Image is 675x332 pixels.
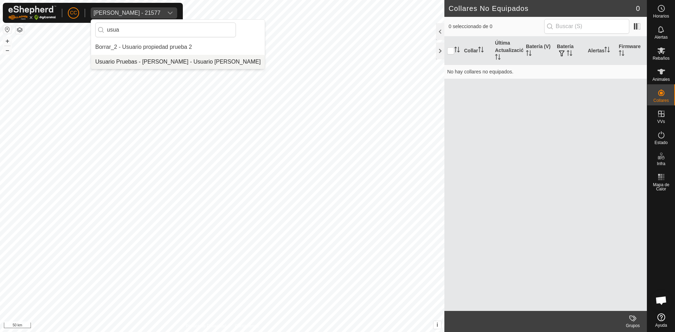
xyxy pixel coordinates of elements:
span: Animales [652,77,670,82]
span: Collares [653,98,669,103]
th: Alertas [585,37,616,65]
span: 0 seleccionado de 0 [449,23,544,30]
span: i [437,322,438,328]
th: Firmware [616,37,647,65]
span: Infra [657,162,665,166]
button: + [3,37,12,45]
th: Última Actualización [492,37,523,65]
th: Batería [554,37,585,65]
p-sorticon: Activar para ordenar [478,48,484,53]
a: Política de Privacidad [186,323,226,329]
p-sorticon: Activar para ordenar [454,48,460,53]
span: Mapa de Calor [649,183,673,191]
span: CC [70,9,77,17]
span: VVs [657,119,665,124]
p-sorticon: Activar para ordenar [495,55,501,61]
button: Restablecer Mapa [3,25,12,34]
th: Batería (V) [523,37,554,65]
p-sorticon: Activar para ordenar [526,51,532,57]
ul: Option List [91,40,265,69]
span: Horarios [653,14,669,18]
span: 0 [636,3,640,14]
div: Usuario Pruebas - [PERSON_NAME] - Usuario [PERSON_NAME] [95,58,261,66]
p-sorticon: Activar para ordenar [619,51,624,57]
div: Chat abierto [651,290,672,311]
th: Collar [461,37,492,65]
div: [PERSON_NAME] - 21577 [94,10,160,16]
div: Grupos [619,323,647,329]
span: Alertas [655,35,668,39]
td: No hay collares no equipados. [444,65,647,79]
a: Contáctenos [235,323,258,329]
p-sorticon: Activar para ordenar [567,51,572,57]
input: Buscar (S) [544,19,629,34]
li: Usuario propiedad prueba 2 [91,40,265,54]
button: – [3,46,12,54]
span: Estado [655,141,668,145]
div: Borrar_2 - Usuario propiedad prueba 2 [95,43,192,51]
a: Ayuda [647,311,675,330]
div: dropdown trigger [163,7,177,19]
li: Usuario Pruebas - Gregorio Alarcia [91,55,265,69]
span: Rebaños [652,56,669,60]
button: Capas del Mapa [15,26,24,34]
h2: Collares No Equipados [449,4,636,13]
p-sorticon: Activar para ordenar [604,48,610,53]
img: Logo Gallagher [8,6,56,20]
input: Buscar por región, país, empresa o propiedad [95,22,236,37]
span: Victor Manuel Bohoyo Laso - 21577 [91,7,163,19]
span: Ayuda [655,323,667,327]
button: i [433,321,441,329]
